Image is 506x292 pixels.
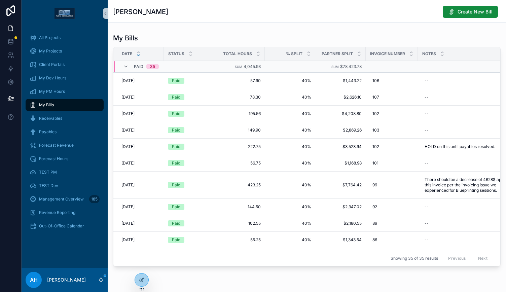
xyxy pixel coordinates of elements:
a: $2,626.10 [319,95,362,100]
button: Create New Bill [443,6,498,18]
div: Paid [172,220,180,226]
a: Paid [168,94,210,100]
a: Revenue Reporting [26,207,104,219]
span: % Split [286,51,302,57]
a: [DATE] [121,95,160,100]
a: Forecast Hours [26,153,104,165]
span: 40% [269,237,311,243]
span: Client Portals [39,62,65,67]
span: 107 [372,95,379,100]
a: My Bills [26,99,104,111]
span: 40% [269,111,311,116]
a: $1,343.54 [319,237,362,243]
a: $4,208.80 [319,111,362,116]
div: -- [425,221,429,226]
a: Paid [168,111,210,117]
a: My Dev Hours [26,72,104,84]
span: 423.25 [218,182,261,188]
a: 40% [269,78,311,83]
div: 35 [150,64,155,69]
span: 149.90 [218,127,261,133]
span: [DATE] [121,78,135,83]
a: [DATE] [121,111,160,116]
a: Paid [168,204,210,210]
span: 101 [372,160,378,166]
a: 144.50 [218,204,261,210]
span: 56.75 [218,160,261,166]
div: Paid [172,78,180,84]
span: Management Overview [39,196,84,202]
a: 40% [269,144,311,149]
h1: My Bills [113,33,138,43]
span: TEST Dev [39,183,58,188]
div: -- [425,204,429,210]
span: Total Hours [223,51,252,57]
span: [DATE] [121,111,135,116]
a: $2,347.02 [319,204,362,210]
a: 222.75 [218,144,261,149]
span: 4,045.93 [244,64,261,69]
span: Paid [134,64,143,69]
span: 89 [372,221,377,226]
span: Forecast Hours [39,156,68,161]
div: -- [425,95,429,100]
span: $2,869.26 [319,127,362,133]
a: [DATE] [121,144,160,149]
a: 40% [269,127,311,133]
span: 78.30 [218,95,261,100]
div: Paid [172,111,180,117]
span: Create New Bill [458,8,493,15]
div: -- [425,237,429,243]
span: 102 [372,144,379,149]
span: TEST PM [39,170,57,175]
a: [DATE] [121,78,160,83]
a: All Projects [26,32,104,44]
span: My PM Hours [39,89,65,94]
span: Invoice Number [370,51,405,57]
span: Out-Of-Office Calendar [39,223,84,229]
span: 103 [372,127,379,133]
a: Out-Of-Office Calendar [26,220,104,232]
div: Paid [172,94,180,100]
a: 40% [269,160,311,166]
span: [DATE] [121,160,135,166]
h1: [PERSON_NAME] [113,7,168,16]
span: 195.56 [218,111,261,116]
span: [DATE] [121,127,135,133]
span: [DATE] [121,144,135,149]
a: $1,168.98 [319,160,362,166]
span: All Projects [39,35,61,40]
div: -- [425,160,429,166]
a: 101 [370,158,414,169]
p: [PERSON_NAME] [47,277,86,283]
div: 185 [89,195,100,203]
div: Paid [172,237,180,243]
span: 92 [372,204,377,210]
span: [DATE] [121,182,135,188]
a: Paid [168,220,210,226]
span: Notes [422,51,436,57]
a: 40% [269,182,311,188]
span: [DATE] [121,237,135,243]
a: My Projects [26,45,104,57]
span: Date [122,51,132,57]
span: Forecast Revenue [39,143,74,148]
a: Paid [168,127,210,133]
a: [DATE] [121,160,160,166]
a: 102.55 [218,221,261,226]
a: [DATE] [121,204,160,210]
a: 92 [370,202,414,212]
a: 55.25 [218,237,261,243]
span: $1,443.22 [319,78,362,83]
span: 86 [372,237,377,243]
a: 40% [269,221,311,226]
a: 40% [269,204,311,210]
